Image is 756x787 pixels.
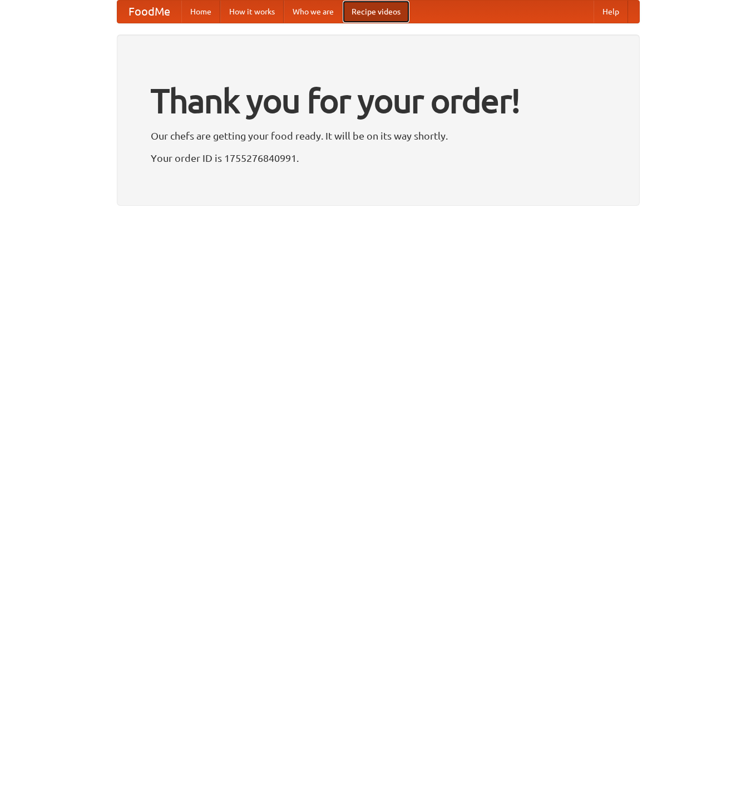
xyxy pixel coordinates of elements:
[220,1,284,23] a: How it works
[594,1,628,23] a: Help
[117,1,181,23] a: FoodMe
[151,150,606,166] p: Your order ID is 1755276840991.
[181,1,220,23] a: Home
[343,1,409,23] a: Recipe videos
[284,1,343,23] a: Who we are
[151,74,606,127] h1: Thank you for your order!
[151,127,606,144] p: Our chefs are getting your food ready. It will be on its way shortly.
